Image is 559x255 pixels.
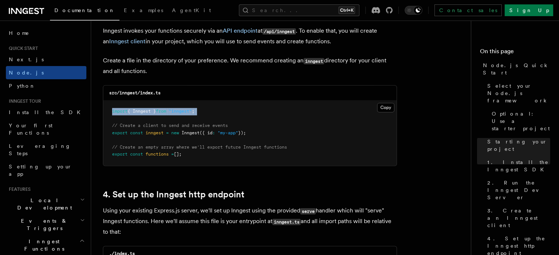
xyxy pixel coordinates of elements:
[9,57,44,62] span: Next.js
[262,28,296,34] code: /api/inngest
[130,130,143,135] span: const
[119,2,168,20] a: Examples
[272,219,301,225] code: inngest.ts
[6,98,41,104] span: Inngest tour
[405,6,422,15] button: Toggle dark mode
[171,130,179,135] span: new
[171,152,174,157] span: =
[484,135,550,156] a: Starting your project
[6,106,86,119] a: Install the SDK
[112,152,128,157] span: export
[124,7,163,13] span: Examples
[304,58,324,64] code: inngest
[192,109,194,114] span: ;
[130,152,143,157] span: const
[6,214,86,235] button: Events & Triggers
[6,119,86,139] a: Your first Functions
[112,130,128,135] span: export
[169,109,192,114] span: "inngest"
[6,45,38,51] span: Quick start
[377,103,394,112] button: Copy
[223,27,258,34] a: API endpoint
[112,123,228,128] span: // Create a client to send and receive events
[484,176,550,204] a: 2. Run the Inngest Dev Server
[6,66,86,79] a: Node.js
[492,110,550,132] span: Optional: Use a starter project
[487,159,550,173] span: 1. Install the Inngest SDK
[9,164,72,177] span: Setting up your app
[300,208,316,214] code: serve
[109,38,146,45] a: Inngest client
[484,79,550,107] a: Select your Node.js framework
[109,90,161,95] code: src/inngest/index.ts
[212,130,215,135] span: :
[239,4,359,16] button: Search...Ctrl+K
[218,130,238,135] span: "my-app"
[6,194,86,214] button: Local Development
[487,179,550,201] span: 2. Run the Inngest Dev Server
[484,204,550,232] a: 3. Create an Inngest client
[6,217,80,232] span: Events & Triggers
[103,26,397,47] p: Inngest invokes your functions securely via an at . To enable that, you will create an in your pr...
[6,53,86,66] a: Next.js
[103,189,244,200] a: 4. Set up the Inngest http endpoint
[54,7,115,13] span: Documentation
[9,123,53,136] span: Your first Functions
[434,4,502,16] a: Contact sales
[484,156,550,176] a: 1. Install the Inngest SDK
[6,197,80,211] span: Local Development
[146,152,169,157] span: functions
[200,130,212,135] span: ({ id
[6,238,79,252] span: Inngest Functions
[168,2,215,20] a: AgentKit
[9,70,44,76] span: Node.js
[112,109,128,114] span: import
[480,47,550,59] h4: On this page
[505,4,553,16] a: Sign Up
[487,138,550,153] span: Starting your project
[146,130,164,135] span: inngest
[103,205,397,237] p: Using your existing Express.js server, we'll set up Inngest using the provided handler which will...
[156,109,166,114] span: from
[9,109,85,115] span: Install the SDK
[480,59,550,79] a: Node.js Quick Start
[483,62,550,76] span: Node.js Quick Start
[174,152,182,157] span: [];
[182,130,200,135] span: Inngest
[238,130,246,135] span: });
[112,145,287,150] span: // Create an empty array where we'll export future Inngest functions
[6,160,86,181] a: Setting up your app
[103,55,397,76] p: Create a file in the directory of your preference. We recommend creating an directory for your cl...
[6,26,86,40] a: Home
[487,207,550,229] span: 3. Create an Inngest client
[6,79,86,92] a: Python
[9,143,71,156] span: Leveraging Steps
[9,29,29,37] span: Home
[338,7,355,14] kbd: Ctrl+K
[487,82,550,104] span: Select your Node.js framework
[128,109,156,114] span: { Inngest }
[6,139,86,160] a: Leveraging Steps
[6,186,31,192] span: Features
[9,83,36,89] span: Python
[172,7,211,13] span: AgentKit
[489,107,550,135] a: Optional: Use a starter project
[166,130,169,135] span: =
[50,2,119,21] a: Documentation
